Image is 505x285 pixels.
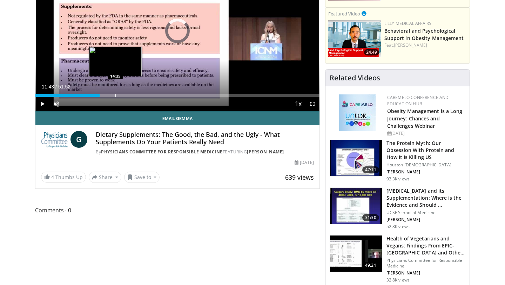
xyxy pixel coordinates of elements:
span: 47:11 [362,166,379,173]
div: [DATE] [387,130,464,137]
h3: [MEDICAL_DATA] and its Supplementation: Where is the Evidence and Should … [386,187,465,208]
div: Progress Bar [35,94,319,97]
p: Physicians Committee for Responsible Medicine [386,258,465,269]
a: 47:11 The Protein Myth: Our Obsession With Protein and How It Is Killing US Houston [DEMOGRAPHIC_... [330,140,465,182]
img: image.jpeg [89,47,142,76]
small: Featured Video [328,11,360,17]
h3: Health of Vegetarians and Vegans: Findings From EPIC-[GEOGRAPHIC_DATA] and Othe… [386,235,465,256]
p: 52.8K views [386,224,410,230]
a: [PERSON_NAME] [247,149,284,155]
h4: Dietary Supplements: The Good, the Bad, and the Ugly - What Supplements Do Your Patients Really Need [96,131,314,146]
span: 31:30 [362,214,379,221]
p: [PERSON_NAME] [386,217,465,223]
span: 4 [51,174,54,180]
a: [PERSON_NAME] [394,42,427,48]
a: Email Gemma [35,111,319,125]
button: Save to [124,172,160,183]
h4: Related Videos [330,74,380,82]
button: Play [35,97,49,111]
a: 49:21 Health of Vegetarians and Vegans: Findings From EPIC-[GEOGRAPHIC_DATA] and Othe… Physicians... [330,235,465,283]
div: Feat. [384,42,467,48]
img: Physicians Committee for Responsible Medicine [41,131,68,148]
p: Houston [DEMOGRAPHIC_DATA] [386,162,465,168]
span: 49:21 [362,262,379,269]
button: Playback Rate [291,97,305,111]
span: Comments 0 [35,206,320,215]
p: [PERSON_NAME] [386,270,465,276]
span: / [55,84,57,90]
div: By FEATURING [96,149,314,155]
button: Fullscreen [305,97,319,111]
a: Physicians Committee for Responsible Medicine [101,149,223,155]
span: 24:49 [364,49,379,55]
img: 45df64a9-a6de-482c-8a90-ada250f7980c.png.150x105_q85_autocrop_double_scale_upscale_version-0.2.jpg [339,94,376,131]
img: 4bb25b40-905e-443e-8e37-83f056f6e86e.150x105_q85_crop-smart_upscale.jpg [330,188,382,224]
p: UCSF School of Medicine [386,210,465,216]
img: 606f2b51-b844-428b-aa21-8c0c72d5a896.150x105_q85_crop-smart_upscale.jpg [330,236,382,272]
button: Unmute [49,97,63,111]
span: 11:43 [42,84,54,90]
a: 31:30 [MEDICAL_DATA] and its Supplementation: Where is the Evidence and Should … UCSF School of M... [330,187,465,230]
a: 4 Thumbs Up [41,172,86,183]
a: G [70,131,87,148]
a: CaReMeLO Conference and Education Hub [387,94,449,107]
button: Share [89,172,121,183]
a: Obesity Management is a Long Journey: Chances and Challenges Webinar [387,108,463,129]
p: [PERSON_NAME] [386,169,465,175]
img: b7b8b05e-5021-418b-a89a-60a270e7cf82.150x105_q85_crop-smart_upscale.jpg [330,140,382,177]
p: 32.8K views [386,277,410,283]
img: ba3304f6-7838-4e41-9c0f-2e31ebde6754.png.150x105_q85_crop-smart_upscale.png [328,20,381,57]
div: [DATE] [295,159,314,166]
h3: The Protein Myth: Our Obsession With Protein and How It Is Killing US [386,140,465,161]
a: 24:49 [328,20,381,57]
p: 93.3K views [386,176,410,182]
span: 639 views [285,173,314,181]
span: 51:52 [58,84,70,90]
a: Behavioral and Psychological Support in Obesity Management [384,27,464,41]
a: Lilly Medical Affairs [384,20,432,26]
